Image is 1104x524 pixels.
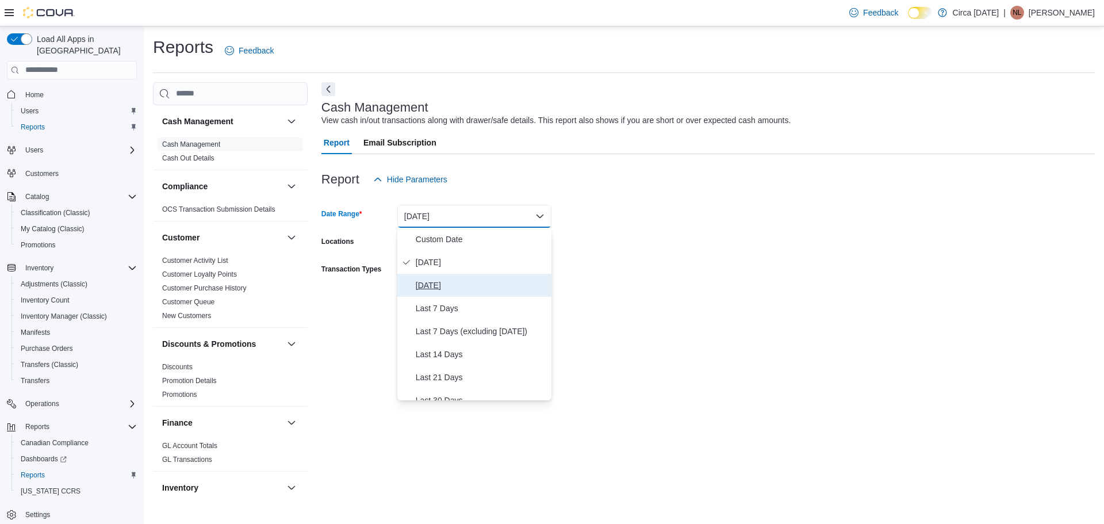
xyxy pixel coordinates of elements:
span: Dashboards [16,452,137,466]
span: Home [25,90,44,100]
span: Email Subscription [363,131,436,154]
span: Purchase Orders [21,344,73,353]
div: Customer [153,254,308,327]
input: Dark Mode [908,7,932,19]
span: Hide Parameters [387,174,447,185]
button: Operations [21,397,64,411]
h3: Report [321,173,359,186]
a: Customer Activity List [162,257,228,265]
button: Operations [2,396,141,412]
span: [US_STATE] CCRS [21,487,80,496]
span: Report [324,131,350,154]
a: Canadian Compliance [16,436,93,450]
button: Compliance [285,179,298,193]
span: My Catalog (Classic) [21,224,85,234]
span: Manifests [21,328,50,337]
span: Home [21,87,137,102]
a: Discounts [162,363,193,371]
button: Purchase Orders [11,341,141,357]
img: Cova [23,7,75,18]
span: Purchase Orders [16,342,137,355]
span: Inventory Manager (Classic) [21,312,107,321]
span: Promotions [21,240,56,250]
span: Promotions [16,238,137,252]
button: Reports [21,420,54,434]
span: Reports [16,120,137,134]
a: Reports [16,468,49,482]
button: Transfers [11,373,141,389]
div: Cash Management [153,137,308,170]
h3: Inventory [162,482,198,494]
a: Home [21,88,48,102]
span: Classification (Classic) [21,208,90,217]
span: Settings [25,510,50,519]
button: Transfers (Classic) [11,357,141,373]
button: Manifests [11,324,141,341]
a: Reports [16,120,49,134]
a: Settings [21,508,55,522]
a: Dashboards [11,451,141,467]
button: Users [11,103,141,119]
span: Promotion Details [162,376,217,385]
button: Discounts & Promotions [285,337,298,351]
button: Customer [162,232,282,243]
button: Catalog [2,189,141,205]
span: Catalog [21,190,137,204]
a: GL Account Totals [162,442,217,450]
a: Cash Out Details [162,154,214,162]
button: Finance [285,416,298,430]
label: Transaction Types [321,265,381,274]
button: Inventory Manager (Classic) [11,308,141,324]
span: Adjustments (Classic) [21,280,87,289]
span: Transfers [21,376,49,385]
button: Classification (Classic) [11,205,141,221]
span: Transfers (Classic) [21,360,78,369]
div: View cash in/out transactions along with drawer/safe details. This report also shows if you are s... [321,114,791,127]
span: Catalog [25,192,49,201]
a: Customer Purchase History [162,284,247,292]
span: Users [16,104,137,118]
div: Finance [153,439,308,471]
a: Adjustments (Classic) [16,277,92,291]
span: Last 14 Days [416,347,547,361]
button: Adjustments (Classic) [11,276,141,292]
a: Classification (Classic) [16,206,95,220]
span: My Catalog (Classic) [16,222,137,236]
span: Washington CCRS [16,484,137,498]
span: Canadian Compliance [21,438,89,447]
span: Inventory Manager (Classic) [16,309,137,323]
span: Inventory [25,263,53,273]
span: Transfers [16,374,137,388]
a: OCS Transaction Submission Details [162,205,275,213]
span: Dashboards [21,454,67,464]
h3: Customer [162,232,200,243]
div: Natasha Livermore [1010,6,1024,20]
a: Users [16,104,43,118]
span: [DATE] [416,255,547,269]
span: Last 7 Days (excluding [DATE]) [416,324,547,338]
span: New Customers [162,311,211,320]
span: Canadian Compliance [16,436,137,450]
span: Customers [21,166,137,181]
h3: Compliance [162,181,208,192]
a: Inventory Manager (Classic) [16,309,112,323]
button: Cash Management [162,116,282,127]
span: Cash Management [162,140,220,149]
span: Reports [21,471,45,480]
h3: Cash Management [321,101,428,114]
h3: Cash Management [162,116,233,127]
span: Customer Queue [162,297,214,307]
button: Inventory [21,261,58,275]
span: Last 30 Days [416,393,547,407]
span: Inventory Count [16,293,137,307]
button: Users [2,142,141,158]
p: [PERSON_NAME] [1029,6,1095,20]
span: Customers [25,169,59,178]
span: NL [1013,6,1021,20]
span: Users [21,106,39,116]
span: Users [25,146,43,155]
span: Manifests [16,326,137,339]
span: GL Transactions [162,455,212,464]
span: Operations [25,399,59,408]
span: Classification (Classic) [16,206,137,220]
